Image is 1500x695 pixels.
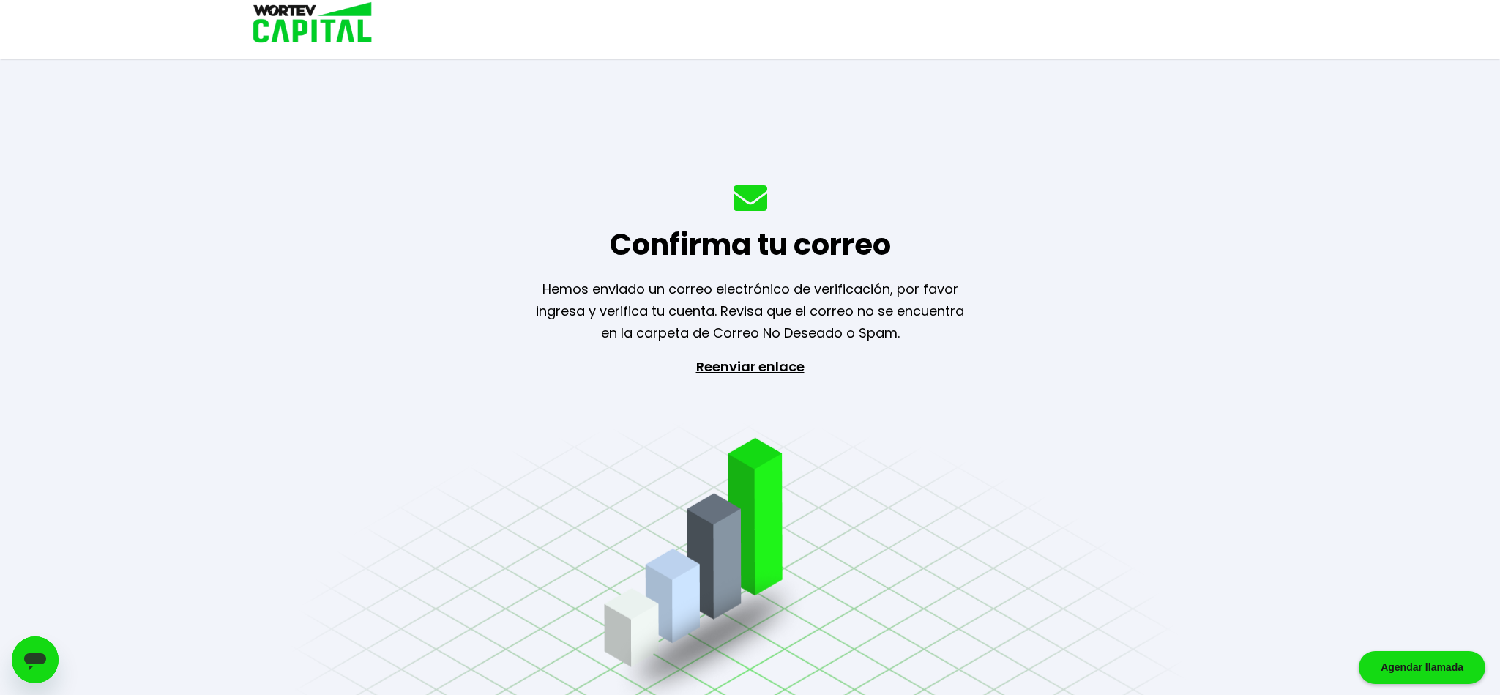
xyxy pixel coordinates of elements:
img: mail-icon.3fa1eb17.svg [734,185,767,211]
h1: Confirma tu correo [610,223,891,267]
p: Hemos enviado un correo electrónico de verificación, por favor ingresa y verifica tu cuenta. Revi... [518,278,983,344]
p: Reenviar enlace [683,356,818,510]
iframe: Botón para iniciar la ventana de mensajería [12,636,59,683]
div: Agendar llamada [1359,651,1485,684]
